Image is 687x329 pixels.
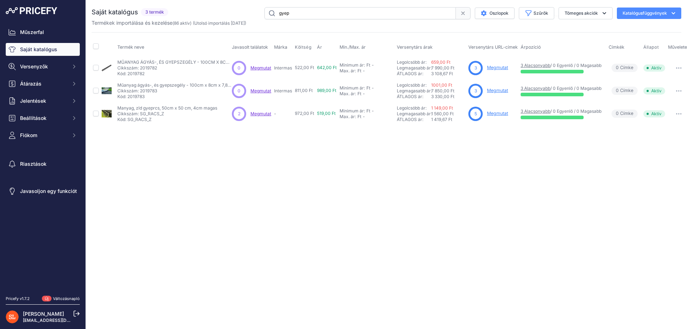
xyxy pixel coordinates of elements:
[550,63,601,68] font: / 0 Egyenlő / 0 Magasabb
[250,65,271,71] a: Megmutat
[250,111,271,116] a: Megmutat
[431,71,453,76] font: 3 108,67 Ft
[340,108,365,113] font: Minimum ár:
[431,94,454,99] font: 3 330,00 Ft
[397,71,423,76] font: ÁTLAGOS ár:
[487,65,508,70] font: Megmutat
[397,44,433,50] font: Versenytárs árak
[519,7,554,19] button: Szűrők
[623,10,667,16] font: Katalógusfüggvények
[651,65,662,71] font: Aktív
[340,44,366,50] font: Min./Max. ár
[23,318,98,323] a: [EMAIL_ADDRESS][DOMAIN_NAME]
[397,59,427,65] a: Legolcsóbb ár:
[565,10,598,16] font: Tömeges akciók
[264,7,456,19] input: Search
[232,44,268,50] font: Javasolt találatok
[274,111,276,116] font: -
[317,44,323,50] button: Ár
[238,65,240,71] font: 0
[340,62,365,68] font: Minimum ár:
[295,44,311,50] font: Költség
[340,91,356,96] font: Max. ár:
[6,26,80,287] nav: Oldalsáv
[117,94,145,99] font: Kód: 2019783
[23,311,64,317] a: [PERSON_NAME]
[174,20,190,26] a: 86 aktív
[609,44,624,50] font: Címkék
[363,114,365,119] font: -
[521,44,541,50] font: Árpozíció
[20,63,48,69] font: Versenyzők
[489,10,508,16] font: Oszlopok
[274,88,292,93] font: Intermas
[6,77,80,90] button: Átárazás
[366,62,370,68] font: Ft
[431,117,452,122] font: 1 419,67 Ft
[6,112,80,125] button: Beállítások
[295,44,313,50] button: Költség
[521,63,550,68] font: 3 Alacsonyabb
[397,82,427,88] a: Legolcsóbb ár:
[117,44,144,50] font: Termék neve
[487,111,508,116] a: Megmutat
[397,65,432,71] font: Legmagasabb ár:
[363,68,365,73] font: -
[20,132,37,138] font: Fiókom
[238,111,240,116] font: 2
[363,91,365,96] font: -
[193,20,246,26] font: (Utolsó importálás [DATE])
[117,105,217,111] font: Manyag, zld gyeprcs, 50cm x 50 cm, 4cm magas
[20,188,77,194] font: Javasoljon egy funkciót
[521,108,550,114] a: 3 Alacsonyabb
[6,296,30,301] font: Pricefy v1.7.2
[397,117,423,122] font: ÁTLAGOS ár:
[533,10,548,16] font: Szűrők
[317,88,336,93] font: 989,00 Ft
[274,44,287,50] font: Márka
[117,88,157,93] font: Cikkszám: 2019783
[431,65,454,71] font: 7 990,00 Ft
[620,65,633,70] font: Címke
[651,88,662,93] font: Aktív
[616,111,619,116] font: 0
[6,60,80,73] button: Versenyzők
[295,111,314,116] font: 972,00 Ft
[372,85,374,91] font: -
[20,81,42,87] font: Átárazás
[20,46,57,52] font: Saját katalógus
[431,111,454,116] font: 1 560,00 Ft
[340,68,356,73] font: Max. ár:
[295,88,313,93] font: 811,00 Ft
[397,105,427,111] font: Legolcsóbb ár:
[616,65,619,70] font: 0
[474,111,477,116] font: 5
[6,158,80,170] a: Riasztások
[397,88,432,93] font: Legmagasabb ár:
[6,26,80,39] a: Műszerfal
[92,8,138,16] font: Saját katalógus
[468,44,518,50] font: Versenytárs URL-címek
[190,20,191,26] font: )
[274,65,292,71] font: Intermas
[366,85,370,91] font: Ft
[340,114,356,119] font: Max. ár:
[357,91,361,96] font: Ft
[431,82,452,88] a: 1001,00 Ft
[172,20,174,26] font: (
[366,108,370,113] font: Ft
[357,68,361,73] font: Ft
[616,88,619,93] font: 0
[643,44,659,50] font: Állapot
[295,65,314,70] font: 522,00 Ft
[372,62,374,68] font: -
